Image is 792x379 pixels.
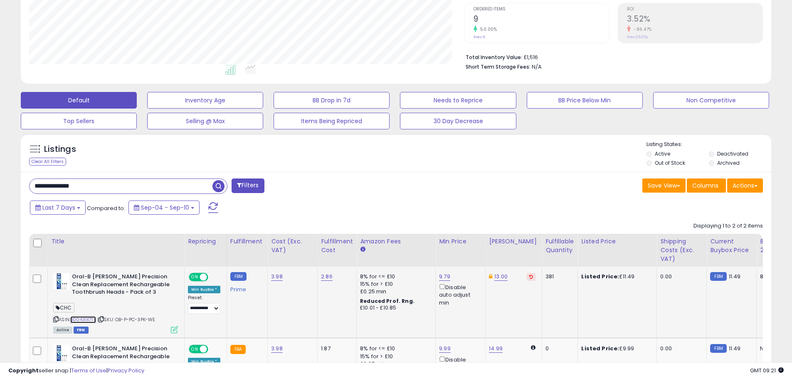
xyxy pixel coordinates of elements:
h2: 3.52% [627,14,762,25]
div: 1.87 [321,345,350,352]
div: 8% for <= £10 [360,273,429,280]
a: Terms of Use [71,367,106,374]
span: 11.49 [729,272,741,280]
div: Displaying 1 to 2 of 2 items [693,222,763,230]
span: Columns [692,181,718,190]
button: Columns [687,178,726,193]
span: CHC [53,303,74,312]
small: FBA [230,345,246,354]
b: Listed Price: [581,344,619,352]
a: 9.99 [439,344,451,353]
div: Fulfillment [230,237,264,246]
a: 2.86 [321,272,333,281]
div: £0.25 min [360,288,429,295]
b: Listed Price: [581,272,619,280]
a: B0043IX71Y [70,316,96,323]
div: 0.00 [660,273,700,280]
div: £9.99 [581,345,650,352]
span: | SKU: OB-P-PC-3PK-WE [97,316,155,323]
h2: 9 [474,14,609,25]
div: Clear All Filters [29,158,66,166]
img: 41C0+ZlATGL._SL40_.jpg [53,345,70,362]
div: Shipping Costs (Exc. VAT) [660,237,703,263]
h5: Listings [44,144,76,155]
a: 3.98 [271,344,283,353]
div: 0.00 [660,345,700,352]
span: Compared to: [87,204,125,212]
li: £1,516 [466,52,757,62]
span: Last 7 Days [42,203,75,212]
span: ROI [627,7,762,12]
small: -86.47% [631,26,652,32]
button: Non Competitive [653,92,769,109]
div: Current Buybox Price [710,237,753,255]
div: 15% for > £10 [360,353,429,360]
b: Total Inventory Value: [466,54,522,61]
div: Title [51,237,181,246]
small: Amazon Fees. [360,246,365,253]
div: Min Price [439,237,482,246]
div: [PERSON_NAME] [489,237,538,246]
label: Deactivated [717,150,748,157]
button: Selling @ Max [147,113,263,129]
button: Sep-04 - Sep-10 [128,201,200,215]
div: Fulfillable Quantity [545,237,574,255]
small: FBM [230,272,247,281]
span: Sep-04 - Sep-10 [141,203,189,212]
b: Short Term Storage Fees: [466,63,530,70]
div: Fulfillment Cost [321,237,353,255]
button: Top Sellers [21,113,137,129]
span: Ordered Items [474,7,609,12]
button: Last 7 Days [30,201,86,215]
div: Cost (Exc. VAT) [271,237,314,255]
button: 30 Day Decrease [400,113,516,129]
a: 14.99 [489,344,503,353]
small: FBM [710,272,726,281]
button: Filters [232,178,264,193]
button: Items Being Repriced [274,113,390,129]
b: Oral-B [PERSON_NAME] Precision Clean Replacement Rechargeable Toothbrush Heads - Pack of 3 [72,345,173,370]
div: 0 [545,345,571,352]
small: 50.00% [477,26,497,32]
div: Preset: [188,295,220,314]
label: Out of Stock [655,159,685,166]
small: FBM [710,344,726,353]
span: All listings currently available for purchase on Amazon [53,327,72,334]
div: 8% for <= £10 [360,345,429,352]
div: 381 [545,273,571,280]
button: Needs to Reprice [400,92,516,109]
small: Prev: 6 [474,35,485,40]
div: Win BuyBox * [188,286,220,293]
b: Oral-B [PERSON_NAME] Precision Clean Replacement Rechargeable Toothbrush Heads - Pack of 3 [72,273,173,298]
div: Repricing [188,237,223,246]
img: 41C0+ZlATGL._SL40_.jpg [53,273,70,290]
a: 9.79 [439,272,450,281]
div: N/A [760,345,787,352]
span: OFF [207,274,220,281]
div: ASIN: [53,273,178,332]
div: Prime [230,283,261,293]
label: Archived [717,159,740,166]
p: Listing States: [646,141,771,149]
button: Default [21,92,137,109]
span: OFF [207,346,220,353]
label: Active [655,150,670,157]
span: 11.49 [729,344,741,352]
span: FBM [74,327,89,334]
div: £10.01 - £10.85 [360,305,429,312]
div: Listed Price [581,237,653,246]
div: 84% [760,273,787,280]
button: BB Price Below Min [527,92,643,109]
div: Disable auto adjust min [439,282,479,307]
div: seller snap | | [8,367,144,375]
span: 2025-09-18 09:21 GMT [750,367,784,374]
strong: Copyright [8,367,39,374]
div: 15% for > £10 [360,280,429,288]
a: 13.00 [494,272,508,281]
button: BB Drop in 7d [274,92,390,109]
span: N/A [532,63,542,71]
div: Amazon Fees [360,237,432,246]
div: BB Share 24h. [760,237,790,255]
button: Save View [642,178,686,193]
a: 3.98 [271,272,283,281]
